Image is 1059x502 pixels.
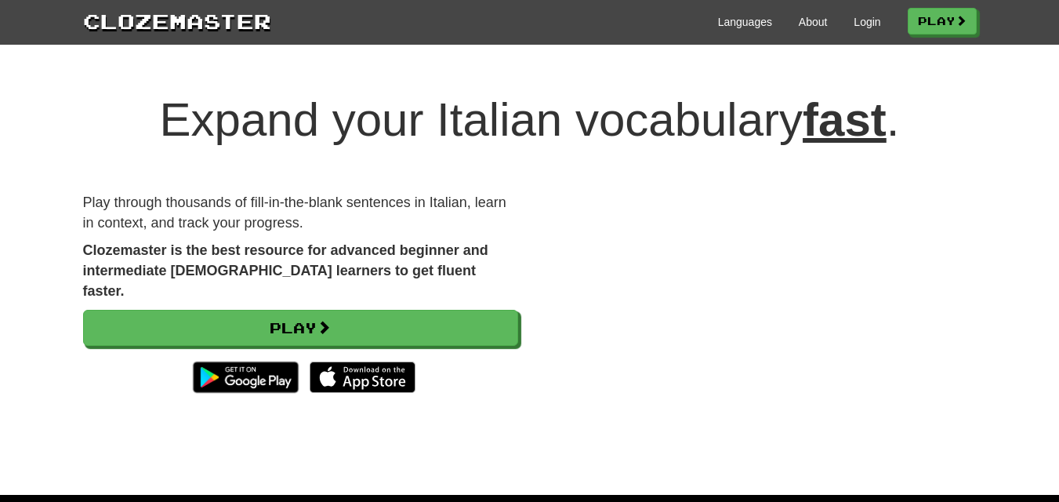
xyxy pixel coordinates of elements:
img: Download_on_the_App_Store_Badge_US-UK_135x40-25178aeef6eb6b83b96f5f2d004eda3bffbb37122de64afbaef7... [310,362,415,393]
a: Clozemaster [83,6,271,35]
img: Get it on Google Play [185,354,306,401]
strong: Clozemaster is the best resource for advanced beginner and intermediate [DEMOGRAPHIC_DATA] learne... [83,242,488,298]
a: Play [908,8,977,35]
a: Play [83,310,518,346]
p: Play through thousands of fill-in-the-blank sentences in Italian, learn in context, and track you... [83,193,518,233]
a: About [799,14,828,30]
h1: Expand your Italian vocabulary . [83,94,977,146]
a: Login [854,14,880,30]
a: Languages [718,14,772,30]
u: fast [803,93,887,146]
